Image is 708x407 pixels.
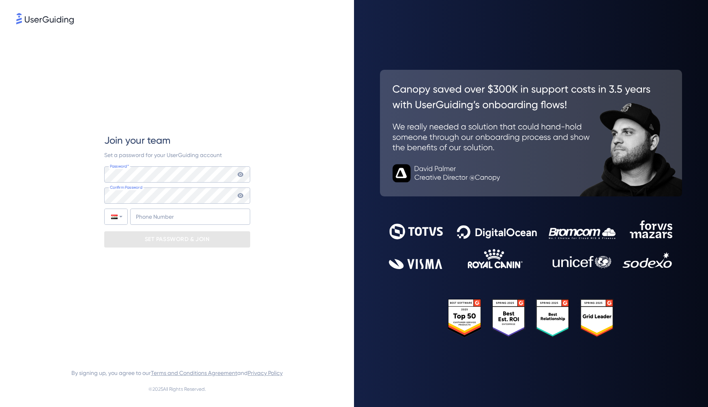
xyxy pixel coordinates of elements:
img: 8faab4ba6bc7696a72372aa768b0286c.svg [16,13,74,24]
input: Phone Number [130,209,250,225]
span: Set a password for your UserGuiding account [104,152,222,158]
img: 26c0aa7c25a843aed4baddd2b5e0fa68.svg [380,70,682,196]
span: By signing up, you agree to our and [71,368,283,378]
div: Iraq: + 964 [105,209,127,224]
img: 25303e33045975176eb484905ab012ff.svg [448,299,614,337]
span: Join your team [104,134,170,147]
span: © 2025 All Rights Reserved. [148,384,206,394]
a: Terms and Conditions Agreement [151,370,237,376]
p: SET PASSWORD & JOIN [145,233,210,246]
a: Privacy Policy [248,370,283,376]
img: 9302ce2ac39453076f5bc0f2f2ca889b.svg [389,220,673,269]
